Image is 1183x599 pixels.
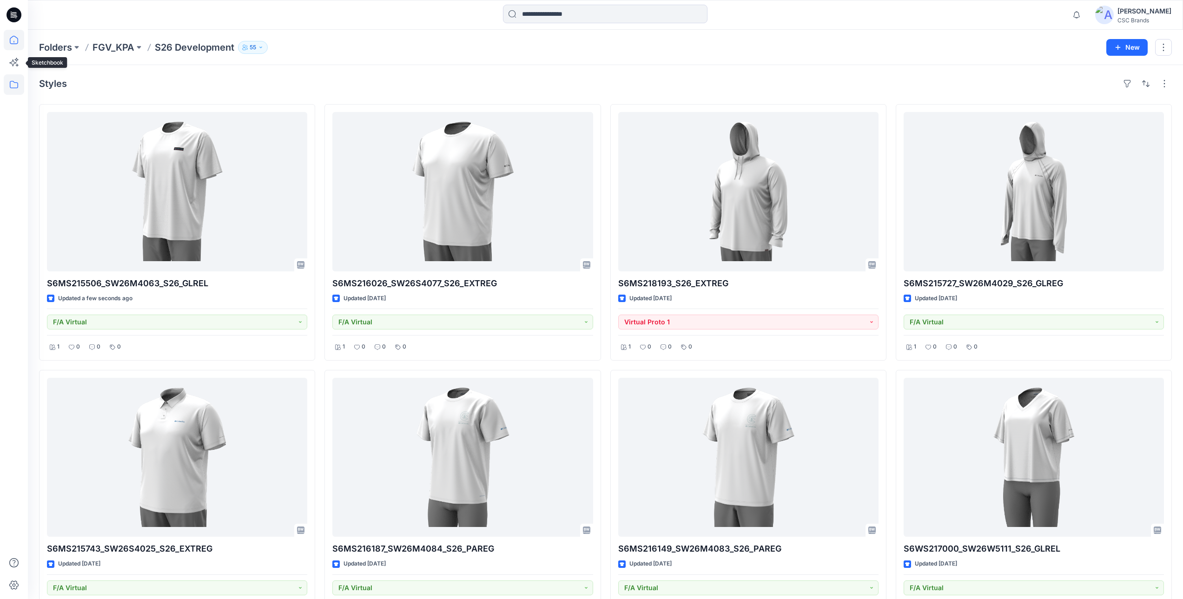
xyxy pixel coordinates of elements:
p: 55 [250,42,256,53]
p: S6MS215506_SW26M4063_S26_GLREL [47,277,307,290]
div: [PERSON_NAME] [1117,6,1171,17]
p: 0 [974,342,978,352]
p: 0 [97,342,100,352]
a: FGV_KPA [93,41,134,54]
p: 0 [668,342,672,352]
p: 0 [76,342,80,352]
a: S6WS217000_SW26W5111_S26_GLREL [904,378,1164,537]
p: S6MS215743_SW26S4025_S26_EXTREG [47,542,307,555]
p: 0 [648,342,651,352]
button: New [1106,39,1148,56]
a: S6MS215727_SW26M4029_S26_GLREG [904,112,1164,271]
p: Updated [DATE] [58,559,100,569]
p: Updated [DATE] [629,559,672,569]
a: Folders [39,41,72,54]
p: S6MS216149_SW26M4083_S26_PAREG [618,542,879,555]
p: S6WS217000_SW26W5111_S26_GLREL [904,542,1164,555]
p: S26 Development [155,41,234,54]
p: Updated [DATE] [344,559,386,569]
p: 1 [57,342,59,352]
p: 1 [914,342,916,352]
p: S6MS216187_SW26M4084_S26_PAREG [332,542,593,555]
p: 1 [343,342,345,352]
p: 0 [688,342,692,352]
p: S6MS215727_SW26M4029_S26_GLREG [904,277,1164,290]
div: CSC Brands [1117,17,1171,24]
a: S6MS216149_SW26M4083_S26_PAREG [618,378,879,537]
button: 55 [238,41,268,54]
img: avatar [1095,6,1114,24]
p: Updated a few seconds ago [58,294,132,303]
p: S6MS218193_S26_EXTREG [618,277,879,290]
a: S6MS215506_SW26M4063_S26_GLREL [47,112,307,271]
p: 1 [628,342,631,352]
p: Updated [DATE] [629,294,672,303]
a: S6MS216026_SW26S4077_S26_EXTREG [332,112,593,271]
p: 0 [117,342,121,352]
p: 0 [403,342,406,352]
p: 0 [933,342,937,352]
p: 0 [382,342,386,352]
p: Updated [DATE] [915,559,957,569]
p: 0 [362,342,365,352]
a: S6MS216187_SW26M4084_S26_PAREG [332,378,593,537]
h4: Styles [39,78,67,89]
a: S6MS215743_SW26S4025_S26_EXTREG [47,378,307,537]
p: Updated [DATE] [915,294,957,303]
p: S6MS216026_SW26S4077_S26_EXTREG [332,277,593,290]
p: Updated [DATE] [344,294,386,303]
p: 0 [953,342,957,352]
a: S6MS218193_S26_EXTREG [618,112,879,271]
